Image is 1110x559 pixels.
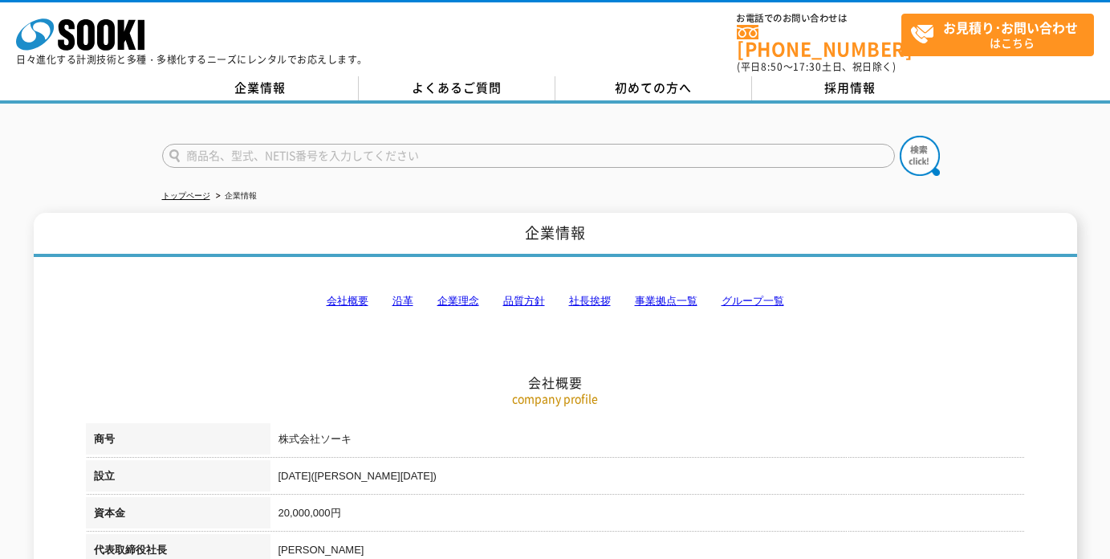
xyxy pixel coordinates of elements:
[737,14,901,23] span: お電話でのお問い合わせは
[86,497,270,534] th: 資本金
[213,188,257,205] li: 企業情報
[162,76,359,100] a: 企業情報
[270,497,1025,534] td: 20,000,000円
[761,59,783,74] span: 8:50
[503,295,545,307] a: 品質方針
[270,460,1025,497] td: [DATE]([PERSON_NAME][DATE])
[86,390,1025,407] p: company profile
[270,423,1025,460] td: 株式会社ソーキ
[793,59,822,74] span: 17:30
[615,79,692,96] span: 初めての方へ
[943,18,1078,37] strong: お見積り･お問い合わせ
[910,14,1093,55] span: はこちら
[722,295,784,307] a: グループ一覧
[162,191,210,200] a: トップページ
[86,423,270,460] th: 商号
[752,76,949,100] a: 採用情報
[635,295,697,307] a: 事業拠点一覧
[900,136,940,176] img: btn_search.png
[569,295,611,307] a: 社長挨拶
[359,76,555,100] a: よくあるご質問
[737,59,896,74] span: (平日 ～ 土日、祝日除く)
[737,25,901,58] a: [PHONE_NUMBER]
[162,144,895,168] input: 商品名、型式、NETIS番号を入力してください
[34,213,1077,257] h1: 企業情報
[16,55,368,64] p: 日々進化する計測技術と多種・多様化するニーズにレンタルでお応えします。
[901,14,1094,56] a: お見積り･お問い合わせはこちら
[327,295,368,307] a: 会社概要
[555,76,752,100] a: 初めての方へ
[392,295,413,307] a: 沿革
[86,214,1025,391] h2: 会社概要
[86,460,270,497] th: 設立
[437,295,479,307] a: 企業理念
